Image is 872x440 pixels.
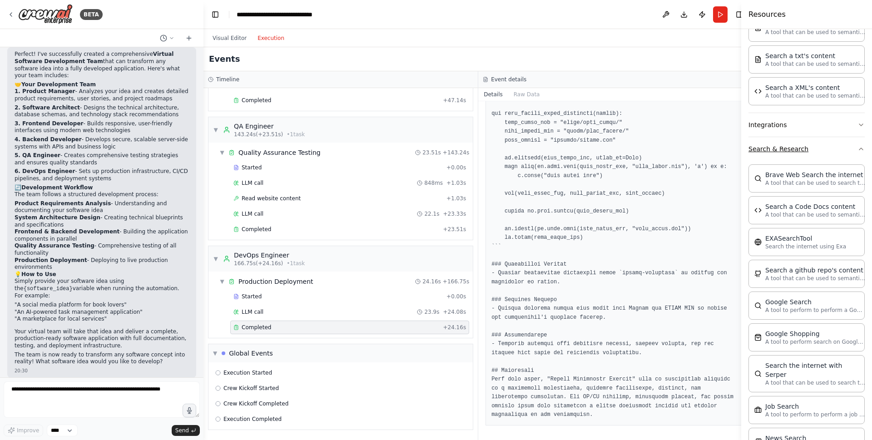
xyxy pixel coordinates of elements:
[754,175,762,182] img: BraveSearchTool
[765,243,846,250] p: Search the internet using Exa
[17,427,39,434] span: Improve
[754,238,762,246] img: EXASearchTool
[24,286,73,292] code: {software_idea}
[15,200,189,214] li: - Understanding and documenting your software idea
[209,8,222,21] button: Hide left sidebar
[15,257,87,263] strong: Production Deployment
[18,4,73,25] img: Logo
[443,97,466,104] span: + 47.14s
[15,228,119,235] strong: Frontend & Backend Development
[424,308,439,316] span: 23.9s
[478,88,508,101] button: Details
[765,379,865,386] p: A tool that can be used to search the internet with a search_query. Supports different search typ...
[754,370,762,377] img: SerperDevTool
[443,226,466,233] span: + 23.51s
[422,278,441,285] span: 24.16s
[4,425,43,436] button: Improve
[15,271,189,278] h2: 💡
[748,137,865,161] button: Search & Research
[754,302,762,309] img: SerpApiGoogleSearchTool
[287,131,305,138] span: • 1 task
[219,278,225,285] span: ▼
[238,277,313,286] div: Production Deployment
[242,324,271,331] span: Completed
[234,131,283,138] span: 143.24s (+23.51s)
[216,76,239,83] h3: Timeline
[15,316,189,323] li: "A marketplace for local services"
[733,8,746,21] button: Hide right sidebar
[765,411,865,418] p: A tool to perform to perform a job search in the [GEOGRAPHIC_DATA] with a search_query.
[252,33,290,44] button: Execution
[446,179,466,187] span: + 1.03s
[15,152,189,166] p: - Creates comprehensive testing strategies and ensures quality standards
[15,278,189,300] p: Simply provide your software idea using the variable when running the automation. For example:
[15,152,60,158] strong: 5. QA Engineer
[242,210,263,218] span: LLM call
[765,234,846,243] div: EXASearchTool
[765,51,865,60] div: Search a txt's content
[15,120,83,127] strong: 3. Frontend Developer
[754,56,762,63] img: TXTSearchTool
[238,148,321,157] div: Quality Assurance Testing
[21,184,93,191] strong: Development Workflow
[15,191,189,198] p: The team follows a structured development process:
[15,351,189,366] p: The team is now ready to transform any software concept into reality! What software idea would yo...
[748,113,865,137] button: Integrations
[156,33,178,44] button: Switch to previous chat
[229,349,273,358] div: Global Events
[765,29,865,36] p: A tool that can be used to semantic search a query from a PDF's content.
[15,328,189,350] p: Your virtual team will take that idea and deliver a complete, production-ready software applicati...
[15,214,100,221] strong: System Architecture Design
[15,88,75,94] strong: 1. Product Manager
[219,149,225,156] span: ▼
[765,402,865,411] div: Job Search
[15,168,189,182] p: - Sets up production infrastructure, CI/CD pipelines, and deployment systems
[182,33,196,44] button: Start a new chat
[234,251,305,260] div: DevOps Engineer
[242,97,271,104] span: Completed
[15,214,189,228] li: - Creating technical blueprints and specifications
[15,120,189,134] p: - Builds responsive, user-friendly interfaces using modern web technologies
[213,126,218,133] span: ▼
[15,51,189,79] p: Perfect! I've successfully created a comprehensive that can transform any software idea into a fu...
[15,302,189,309] li: "A social media platform for book lovers"
[446,195,466,202] span: + 1.03s
[765,275,865,282] p: A tool that can be used to semantic search a query from a github repo's content. This is not the ...
[213,255,218,262] span: ▼
[234,260,283,267] span: 166.75s (+24.16s)
[15,51,173,64] strong: Virtual Software Development Team
[242,293,262,300] span: Started
[223,400,288,407] span: Crew Kickoff Completed
[15,136,189,150] p: - Develops secure, scalable server-side systems with APIs and business logic
[242,179,263,187] span: LLM call
[21,271,56,277] strong: How to Use
[765,297,865,307] div: Google Search
[242,164,262,171] span: Started
[443,210,466,218] span: + 23.33s
[15,367,189,374] div: 20:30
[213,350,217,357] span: ▼
[508,88,545,101] button: Raw Data
[754,334,762,341] img: SerpApiGoogleShoppingTool
[765,307,865,314] p: A tool to perform to perform a Google search with a search_query.
[765,329,865,338] div: Google Shopping
[242,226,271,233] span: Completed
[223,369,272,376] span: Execution Started
[765,361,865,379] div: Search the internet with Serper
[15,136,82,143] strong: 4. Backend Developer
[443,308,466,316] span: + 24.08s
[748,9,786,20] h4: Resources
[172,425,200,436] button: Send
[15,81,189,89] h2: 🤝
[443,324,466,331] span: + 24.16s
[15,88,189,102] p: - Analyzes your idea and creates detailed product requirements, user stories, and project roadmaps
[15,242,94,249] strong: Quality Assurance Testing
[15,104,189,119] p: - Designs the technical architecture, database schemas, and technology stack recommendations
[765,92,865,99] p: A tool that can be used to semantic search a query from a XML's content.
[754,270,762,277] img: GithubSearchTool
[21,81,96,88] strong: Your Development Team
[15,200,111,207] strong: Product Requirements Analysis
[223,385,279,392] span: Crew Kickoff Started
[422,149,441,156] span: 23.51s
[183,404,196,417] button: Click to speak your automation idea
